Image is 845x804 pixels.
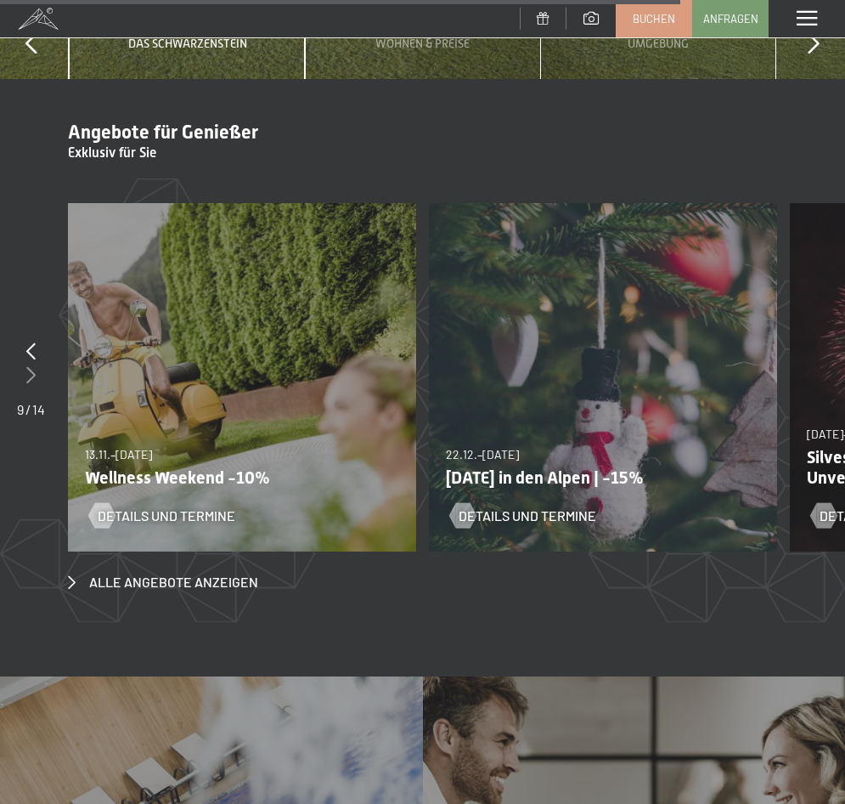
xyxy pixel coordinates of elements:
span: Alle Angebote anzeigen [89,573,258,592]
a: Details und Termine [89,507,235,525]
span: 9 [17,401,24,417]
span: Umgebung [628,37,689,50]
a: Anfragen [693,1,768,37]
span: Angebote für Genießer [68,122,258,143]
p: Wellness Weekend -10% [85,467,386,488]
p: [DATE] in den Alpen | -15% [446,467,747,488]
span: / [25,401,31,417]
span: Details und Termine [459,507,596,525]
span: 14 [32,401,45,417]
a: Buchen [617,1,691,37]
a: Alle Angebote anzeigen [68,573,258,592]
span: 22.12.–[DATE] [446,447,519,461]
span: Das Schwarzenstein [128,37,247,50]
span: 13.11.–[DATE] [85,447,152,461]
span: Wohnen & Preise [375,37,470,50]
span: Details und Termine [98,507,235,525]
span: Anfragen [703,11,758,26]
span: Buchen [633,11,675,26]
span: Exklusiv für Sie [68,144,156,161]
a: Details und Termine [450,507,596,525]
